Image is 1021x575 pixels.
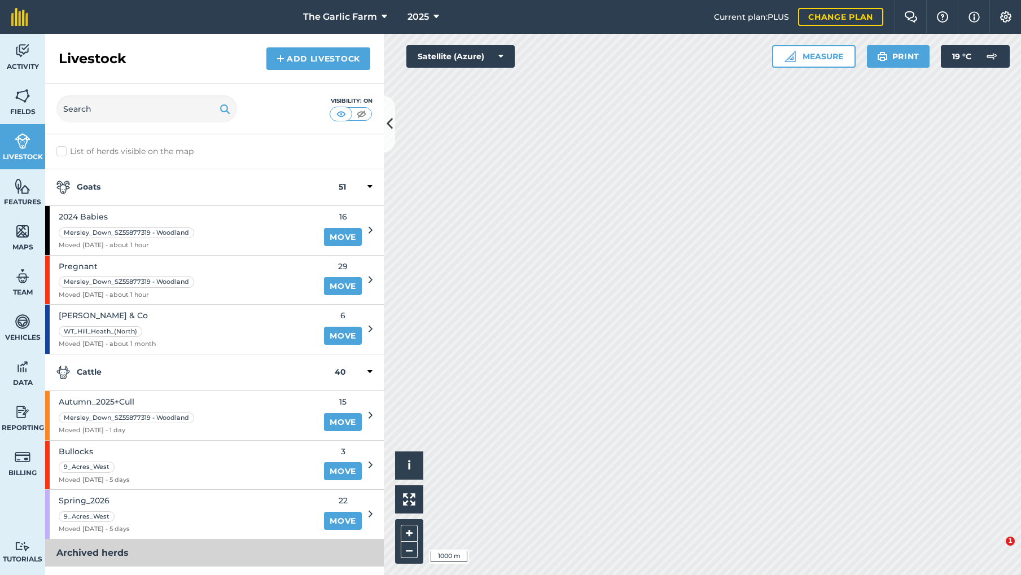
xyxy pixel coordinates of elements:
a: Move [324,277,362,295]
strong: 40 [335,366,346,379]
input: Search [56,95,237,122]
h3: Archived herds [45,539,384,567]
a: Add Livestock [266,47,370,70]
a: 2024 BabiesMersley_Down_SZ55877319 - WoodlandMoved [DATE] - about 1 hour [45,206,317,255]
span: Moved [DATE] - 5 days [59,475,130,485]
img: svg+xml;base64,PD94bWwgdmVyc2lvbj0iMS4wIiBlbmNvZGluZz0idXRmLTgiPz4KPCEtLSBHZW5lcmF0b3I6IEFkb2JlIE... [980,45,1003,68]
div: 9_Acres_West [59,462,115,473]
iframe: Intercom live chat [983,537,1010,564]
img: svg+xml;base64,PHN2ZyB4bWxucz0iaHR0cDovL3d3dy53My5vcmcvMjAwMC9zdmciIHdpZHRoPSIxOSIgaGVpZ2h0PSIyNC... [877,50,888,63]
button: Print [867,45,930,68]
a: Move [324,512,362,530]
span: Moved [DATE] - about 1 month [59,339,156,349]
button: 19 °C [941,45,1010,68]
button: – [401,542,418,558]
img: A question mark icon [936,11,949,23]
span: Bullocks [59,445,130,458]
label: List of herds visible on the map [56,146,373,157]
span: 19 ° C [952,45,971,68]
div: WT_Hill_Heath_(North) [59,326,142,337]
span: Moved [DATE] - 1 day [59,425,196,436]
a: Spring_20269_Acres_WestMoved [DATE] - 5 days [45,490,317,539]
a: Change plan [798,8,883,26]
span: 6 [324,309,362,322]
span: Spring_2026 [59,494,130,507]
span: 15 [324,396,362,408]
img: svg+xml;base64,PD94bWwgdmVyc2lvbj0iMS4wIiBlbmNvZGluZz0idXRmLTgiPz4KPCEtLSBHZW5lcmF0b3I6IEFkb2JlIE... [15,541,30,552]
img: svg+xml;base64,PD94bWwgdmVyc2lvbj0iMS4wIiBlbmNvZGluZz0idXRmLTgiPz4KPCEtLSBHZW5lcmF0b3I6IEFkb2JlIE... [15,313,30,330]
strong: 51 [339,181,346,194]
span: Moved [DATE] - about 1 hour [59,240,196,251]
img: svg+xml;base64,PHN2ZyB4bWxucz0iaHR0cDovL3d3dy53My5vcmcvMjAwMC9zdmciIHdpZHRoPSIxNyIgaGVpZ2h0PSIxNy... [969,10,980,24]
a: Move [324,327,362,345]
img: A cog icon [999,11,1013,23]
img: svg+xml;base64,PD94bWwgdmVyc2lvbj0iMS4wIiBlbmNvZGluZz0idXRmLTgiPz4KPCEtLSBHZW5lcmF0b3I6IEFkb2JlIE... [56,366,70,379]
div: Mersley_Down_SZ55877319 - Woodland [59,227,194,239]
span: [PERSON_NAME] & Co [59,309,156,322]
img: svg+xml;base64,PHN2ZyB4bWxucz0iaHR0cDovL3d3dy53My5vcmcvMjAwMC9zdmciIHdpZHRoPSI1MCIgaGVpZ2h0PSI0MC... [354,108,369,120]
strong: Cattle [56,366,335,379]
div: Mersley_Down_SZ55877319 - Woodland [59,276,194,288]
span: 2024 Babies [59,210,196,223]
a: Move [324,462,362,480]
a: Bullocks9_Acres_WestMoved [DATE] - 5 days [45,441,317,490]
img: svg+xml;base64,PHN2ZyB4bWxucz0iaHR0cDovL3d3dy53My5vcmcvMjAwMC9zdmciIHdpZHRoPSI1MCIgaGVpZ2h0PSI0MC... [334,108,348,120]
div: Mersley_Down_SZ55877319 - Woodland [59,412,194,424]
a: [PERSON_NAME] & CoWT_Hill_Heath_(North)Moved [DATE] - about 1 month [45,305,317,354]
img: svg+xml;base64,PD94bWwgdmVyc2lvbj0iMS4wIiBlbmNvZGluZz0idXRmLTgiPz4KPCEtLSBHZW5lcmF0b3I6IEFkb2JlIE... [15,449,30,466]
img: svg+xml;base64,PD94bWwgdmVyc2lvbj0iMS4wIiBlbmNvZGluZz0idXRmLTgiPz4KPCEtLSBHZW5lcmF0b3I6IEFkb2JlIE... [15,42,30,59]
a: Move [324,413,362,431]
div: 9_Acres_West [59,511,115,523]
span: Current plan : PLUS [714,11,789,23]
span: 22 [324,494,362,507]
a: Move [324,228,362,246]
span: Autumn_2025+Cull [59,396,196,408]
span: 16 [324,210,362,223]
span: The Garlic Farm [303,10,377,24]
div: Visibility: On [330,96,373,106]
span: 2025 [407,10,429,24]
img: svg+xml;base64,PHN2ZyB4bWxucz0iaHR0cDovL3d3dy53My5vcmcvMjAwMC9zdmciIHdpZHRoPSIxNCIgaGVpZ2h0PSIyNC... [277,52,284,65]
button: i [395,451,423,480]
span: Moved [DATE] - 5 days [59,524,130,534]
span: 3 [324,445,362,458]
strong: Goats [56,181,339,194]
span: 1 [1006,537,1015,546]
img: svg+xml;base64,PHN2ZyB4bWxucz0iaHR0cDovL3d3dy53My5vcmcvMjAwMC9zdmciIHdpZHRoPSI1NiIgaGVpZ2h0PSI2MC... [15,178,30,195]
img: Four arrows, one pointing top left, one top right, one bottom right and the last bottom left [403,493,415,506]
img: svg+xml;base64,PHN2ZyB4bWxucz0iaHR0cDovL3d3dy53My5vcmcvMjAwMC9zdmciIHdpZHRoPSI1NiIgaGVpZ2h0PSI2MC... [15,87,30,104]
h2: Livestock [59,50,126,68]
span: i [407,458,411,472]
img: svg+xml;base64,PHN2ZyB4bWxucz0iaHR0cDovL3d3dy53My5vcmcvMjAwMC9zdmciIHdpZHRoPSIxOSIgaGVpZ2h0PSIyNC... [220,102,230,116]
img: svg+xml;base64,PD94bWwgdmVyc2lvbj0iMS4wIiBlbmNvZGluZz0idXRmLTgiPz4KPCEtLSBHZW5lcmF0b3I6IEFkb2JlIE... [15,358,30,375]
img: svg+xml;base64,PD94bWwgdmVyc2lvbj0iMS4wIiBlbmNvZGluZz0idXRmLTgiPz4KPCEtLSBHZW5lcmF0b3I6IEFkb2JlIE... [56,181,70,194]
button: + [401,525,418,542]
img: svg+xml;base64,PD94bWwgdmVyc2lvbj0iMS4wIiBlbmNvZGluZz0idXRmLTgiPz4KPCEtLSBHZW5lcmF0b3I6IEFkb2JlIE... [15,133,30,150]
span: Moved [DATE] - about 1 hour [59,290,196,300]
button: Measure [772,45,856,68]
button: Satellite (Azure) [406,45,515,68]
img: fieldmargin Logo [11,8,28,26]
img: Ruler icon [785,51,796,62]
img: Two speech bubbles overlapping with the left bubble in the forefront [904,11,918,23]
img: svg+xml;base64,PHN2ZyB4bWxucz0iaHR0cDovL3d3dy53My5vcmcvMjAwMC9zdmciIHdpZHRoPSI1NiIgaGVpZ2h0PSI2MC... [15,223,30,240]
img: svg+xml;base64,PD94bWwgdmVyc2lvbj0iMS4wIiBlbmNvZGluZz0idXRmLTgiPz4KPCEtLSBHZW5lcmF0b3I6IEFkb2JlIE... [15,403,30,420]
a: PregnantMersley_Down_SZ55877319 - WoodlandMoved [DATE] - about 1 hour [45,256,317,305]
img: svg+xml;base64,PD94bWwgdmVyc2lvbj0iMS4wIiBlbmNvZGluZz0idXRmLTgiPz4KPCEtLSBHZW5lcmF0b3I6IEFkb2JlIE... [15,268,30,285]
a: Autumn_2025+CullMersley_Down_SZ55877319 - WoodlandMoved [DATE] - 1 day [45,391,317,440]
span: 29 [324,260,362,273]
span: Pregnant [59,260,196,273]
